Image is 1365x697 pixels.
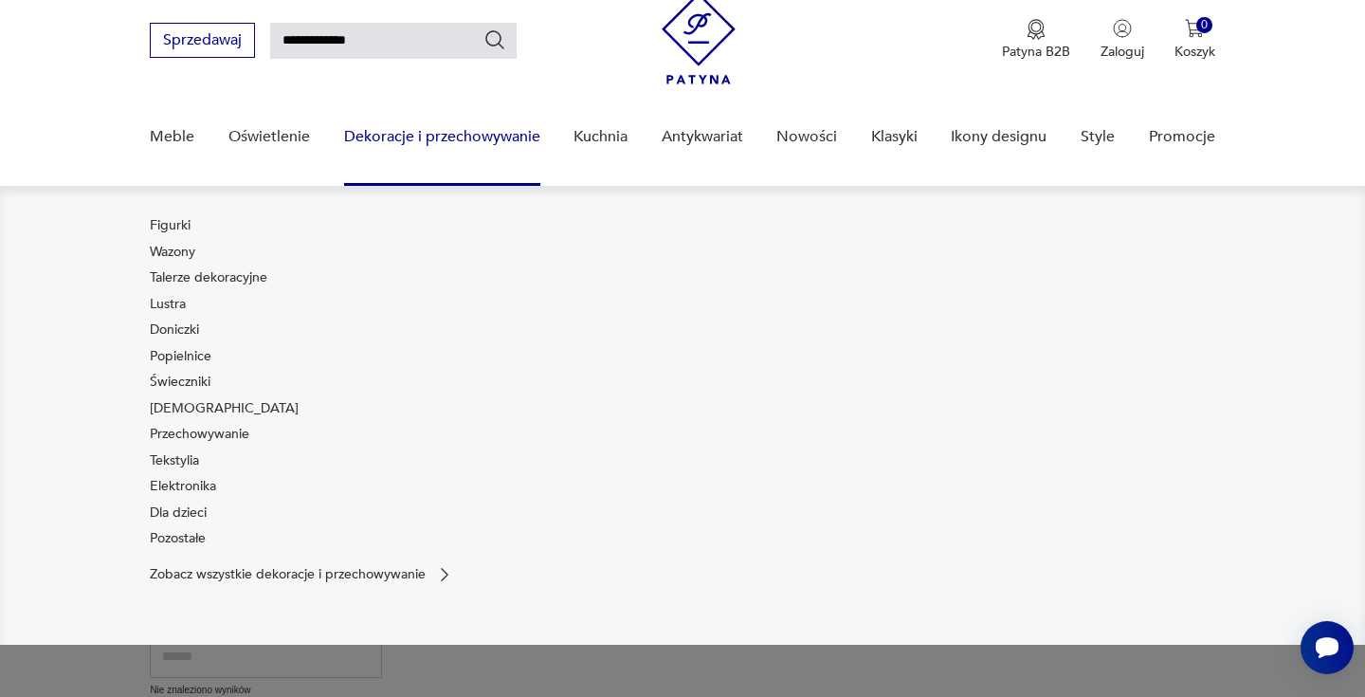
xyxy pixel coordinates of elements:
a: Lustra [150,295,186,314]
a: Promocje [1149,101,1215,174]
img: Ikonka użytkownika [1113,19,1132,38]
a: [DEMOGRAPHIC_DATA] [150,399,299,418]
a: Meble [150,101,194,174]
a: Przechowywanie [150,425,249,444]
a: Talerze dekoracyjne [150,268,267,287]
img: cfa44e985ea346226f89ee8969f25989.jpg [692,216,1215,584]
a: Oświetlenie [228,101,310,174]
button: 0Koszyk [1174,19,1215,61]
button: Zaloguj [1101,19,1144,61]
p: Zobacz wszystkie dekoracje i przechowywanie [150,568,426,580]
img: Ikona medalu [1027,19,1046,40]
a: Dekoracje i przechowywanie [344,101,540,174]
iframe: Smartsupp widget button [1301,621,1354,674]
a: Sprzedawaj [150,35,255,48]
a: Figurki [150,216,191,235]
a: Kuchnia [573,101,628,174]
a: Klasyki [871,101,918,174]
a: Ikona medaluPatyna B2B [1002,19,1070,61]
a: Doniczki [150,321,199,339]
a: Tekstylia [150,451,199,470]
button: Patyna B2B [1002,19,1070,61]
p: Zaloguj [1101,43,1144,61]
a: Ikony designu [951,101,1046,174]
a: Elektronika [150,477,216,496]
a: Pozostałe [150,529,206,548]
p: Patyna B2B [1002,43,1070,61]
a: Popielnice [150,347,211,366]
a: Nowości [776,101,837,174]
a: Zobacz wszystkie dekoracje i przechowywanie [150,565,454,584]
a: Dla dzieci [150,504,207,523]
p: Koszyk [1174,43,1215,61]
a: Style [1081,101,1115,174]
button: Sprzedawaj [150,23,255,58]
img: Ikona koszyka [1185,19,1204,38]
div: 0 [1196,17,1212,33]
a: Antykwariat [662,101,743,174]
a: Świeczniki [150,373,210,392]
button: Szukaj [483,28,506,51]
a: Wazony [150,243,195,262]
